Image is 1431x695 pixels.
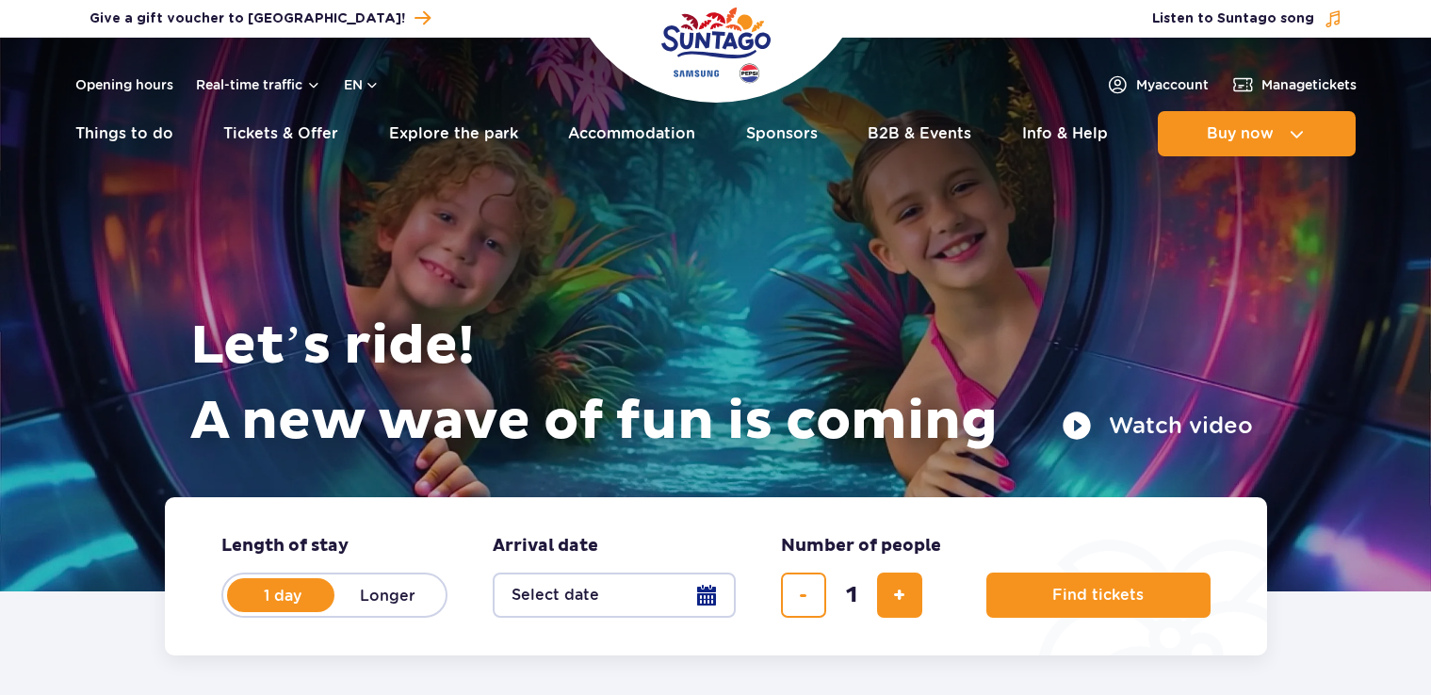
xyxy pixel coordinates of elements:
[1158,111,1356,156] button: Buy now
[746,111,818,156] a: Sponsors
[89,6,431,31] a: Give a gift voucher to [GEOGRAPHIC_DATA]!
[229,575,336,615] label: 1 day
[344,75,380,94] button: en
[223,111,338,156] a: Tickets & Offer
[781,573,826,618] button: remove ticket
[1106,73,1209,96] a: Myaccount
[75,75,173,94] a: Opening hours
[1022,111,1108,156] a: Info & Help
[493,535,598,558] span: Arrival date
[165,497,1267,655] form: Planning your visit to Park of Poland
[190,309,1253,460] h1: Let’s ride! A new wave of fun is coming
[829,573,874,618] input: number of tickets
[1062,411,1253,441] button: Watch video
[1052,587,1144,604] span: Find tickets
[1261,75,1357,94] span: Manage tickets
[986,573,1211,618] button: Find tickets
[75,111,173,156] a: Things to do
[1207,125,1274,142] span: Buy now
[877,573,922,618] button: add ticket
[493,573,736,618] button: Select date
[1231,73,1357,96] a: Managetickets
[1152,9,1342,28] button: Listen to Suntago song
[389,111,518,156] a: Explore the park
[868,111,971,156] a: B2B & Events
[1136,75,1209,94] span: My account
[221,535,349,558] span: Length of stay
[781,535,941,558] span: Number of people
[196,77,321,92] button: Real-time traffic
[1152,9,1314,28] span: Listen to Suntago song
[334,575,442,615] label: Longer
[89,9,405,28] span: Give a gift voucher to [GEOGRAPHIC_DATA]!
[568,111,695,156] a: Accommodation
